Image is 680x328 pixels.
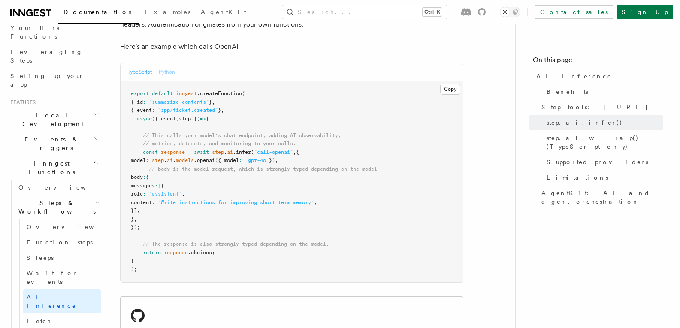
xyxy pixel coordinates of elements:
[543,154,663,170] a: Supported providers
[15,180,101,195] a: Overview
[137,208,140,214] span: ,
[131,99,143,105] span: { id
[176,157,194,163] span: models
[27,294,76,309] span: AI Inference
[152,107,155,113] span: :
[227,149,233,155] span: ai
[143,149,158,155] span: const
[131,224,140,230] span: });
[538,185,663,209] a: AgentKit: AI and agent orchestration
[23,219,101,235] a: Overview
[152,157,164,163] span: step
[7,108,101,132] button: Local Development
[58,3,139,24] a: Documentation
[254,149,293,155] span: "call-openai"
[27,223,115,230] span: Overview
[547,118,623,127] span: step.ai.infer()
[176,116,179,122] span: ,
[194,157,215,163] span: .openai
[221,107,224,113] span: ,
[182,191,185,197] span: ,
[15,199,96,216] span: Steps & Workflows
[200,116,206,122] span: =>
[127,63,152,81] button: TypeScript
[188,250,215,256] span: .choices;
[215,157,239,163] span: ({ model
[242,90,245,96] span: (
[282,5,447,19] button: Search...Ctrl+K
[15,195,101,219] button: Steps & Workflows
[7,99,36,106] span: Features
[176,90,197,96] span: inngest
[206,116,209,122] span: {
[251,149,254,155] span: (
[18,184,107,191] span: Overview
[158,183,164,189] span: [{
[131,107,152,113] span: { event
[158,107,218,113] span: "app/ticket.created"
[500,7,520,17] button: Toggle dark mode
[27,254,54,261] span: Sleeps
[143,250,161,256] span: return
[533,55,663,69] h4: On this page
[146,157,149,163] span: :
[131,208,137,214] span: }]
[196,3,251,23] a: AgentKit
[149,166,377,172] span: // body is the model request, which is strongly typed depending on the model
[536,72,612,81] span: AI Inference
[209,99,212,105] span: }
[7,20,101,44] a: Your first Functions
[158,199,314,205] span: "Write instructions for improving short term memory"
[239,157,242,163] span: :
[440,84,460,95] button: Copy
[23,235,101,250] a: Function steps
[617,5,673,19] a: Sign Up
[131,191,143,197] span: role
[164,157,167,163] span: .
[152,90,173,96] span: default
[10,48,83,64] span: Leveraging Steps
[543,130,663,154] a: step.ai.wrap() (TypeScript only)
[23,265,101,289] a: Wait for events
[131,90,149,96] span: export
[23,250,101,265] a: Sleeps
[7,156,101,180] button: Inngest Functions
[63,9,134,15] span: Documentation
[23,289,101,313] a: AI Inference
[547,158,648,166] span: Supported providers
[296,149,299,155] span: {
[10,72,84,88] span: Setting up your app
[218,107,221,113] span: }
[155,183,158,189] span: :
[541,103,648,111] span: Step tools: [URL]
[535,5,613,19] a: Contact sales
[547,87,588,96] span: Benefits
[173,157,176,163] span: .
[269,157,275,163] span: })
[131,199,152,205] span: content
[547,134,663,151] span: step.ai.wrap() (TypeScript only)
[143,99,146,105] span: :
[143,241,329,247] span: // The response is also strongly typed depending on the model.
[179,116,200,122] span: step })
[275,157,278,163] span: ,
[139,3,196,23] a: Examples
[224,149,227,155] span: .
[543,170,663,185] a: Limitations
[233,149,251,155] span: .infer
[131,266,137,272] span: );
[7,111,94,128] span: Local Development
[7,132,101,156] button: Events & Triggers
[10,24,61,40] span: Your first Functions
[131,157,146,163] span: model
[27,318,51,325] span: Fetch
[164,250,188,256] span: response
[543,115,663,130] a: step.ai.infer()
[152,116,176,122] span: ({ event
[194,149,209,155] span: await
[293,149,296,155] span: ,
[143,174,146,180] span: :
[131,174,143,180] span: body
[7,68,101,92] a: Setting up your app
[245,157,269,163] span: "gpt-4o"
